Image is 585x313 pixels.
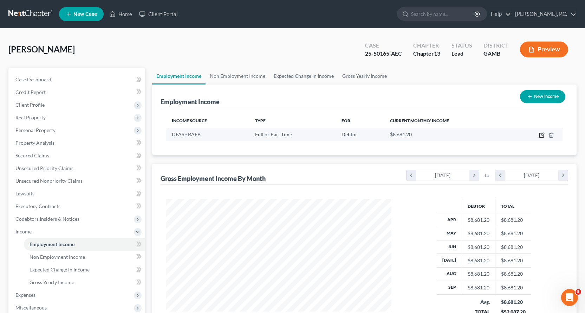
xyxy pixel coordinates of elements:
[437,227,462,240] th: May
[8,44,75,54] span: [PERSON_NAME]
[342,131,357,137] span: Debtor
[152,68,206,84] a: Employment Income
[172,131,201,137] span: DFAS - RAFB
[73,12,97,17] span: New Case
[10,187,145,200] a: Lawsuits
[15,102,45,108] span: Client Profile
[15,203,60,209] span: Executory Contracts
[342,118,350,123] span: For
[10,175,145,187] a: Unsecured Nonpriority Claims
[462,199,495,213] th: Debtor
[15,305,47,311] span: Miscellaneous
[15,140,54,146] span: Property Analysis
[10,86,145,99] a: Credit Report
[495,227,531,240] td: $8,681.20
[15,165,73,171] span: Unsecured Priority Claims
[468,257,489,264] div: $8,681.20
[437,281,462,294] th: Sep
[451,50,472,58] div: Lead
[437,267,462,281] th: Aug
[485,172,489,179] span: to
[411,7,475,20] input: Search by name...
[390,118,449,123] span: Current Monthly Income
[10,200,145,213] a: Executory Contracts
[30,267,90,273] span: Expected Change in Income
[437,254,462,267] th: [DATE]
[255,118,266,123] span: Type
[24,251,145,263] a: Non Employment Income
[30,241,74,247] span: Employment Income
[451,42,472,50] div: Status
[512,8,576,20] a: [PERSON_NAME], P.C.
[495,254,531,267] td: $8,681.20
[10,162,145,175] a: Unsecured Priority Claims
[487,8,511,20] a: Help
[501,299,526,306] div: $8,681.20
[495,281,531,294] td: $8,681.20
[136,8,181,20] a: Client Portal
[365,42,402,50] div: Case
[520,90,565,103] button: New Income
[505,170,559,181] div: [DATE]
[495,199,531,213] th: Total
[255,131,292,137] span: Full or Part Time
[30,279,74,285] span: Gross Yearly Income
[161,174,266,183] div: Gross Employment Income By Month
[469,170,479,181] i: chevron_right
[15,127,56,133] span: Personal Property
[15,190,34,196] span: Lawsuits
[437,213,462,227] th: Apr
[483,42,509,50] div: District
[483,50,509,58] div: GAMB
[15,292,35,298] span: Expenses
[434,50,440,57] span: 13
[413,50,440,58] div: Chapter
[468,299,490,306] div: Avg.
[15,178,83,184] span: Unsecured Nonpriority Claims
[558,170,568,181] i: chevron_right
[269,68,338,84] a: Expected Change in Income
[24,263,145,276] a: Expected Change in Income
[468,284,489,291] div: $8,681.20
[468,244,489,251] div: $8,681.20
[30,254,85,260] span: Non Employment Income
[468,217,489,224] div: $8,681.20
[24,238,145,251] a: Employment Income
[495,267,531,281] td: $8,681.20
[15,216,79,222] span: Codebtors Insiders & Notices
[576,289,581,295] span: 5
[15,89,46,95] span: Credit Report
[468,230,489,237] div: $8,681.20
[468,270,489,277] div: $8,681.20
[495,170,505,181] i: chevron_left
[172,118,207,123] span: Income Source
[365,50,402,58] div: 25-50165-AEC
[437,240,462,253] th: Jun
[15,76,51,82] span: Case Dashboard
[15,114,46,120] span: Real Property
[413,42,440,50] div: Chapter
[338,68,391,84] a: Gross Yearly Income
[520,42,568,57] button: Preview
[24,276,145,289] a: Gross Yearly Income
[206,68,269,84] a: Non Employment Income
[10,137,145,149] a: Property Analysis
[416,170,470,181] div: [DATE]
[495,213,531,227] td: $8,681.20
[10,73,145,86] a: Case Dashboard
[561,289,578,306] iframe: Intercom live chat
[495,240,531,253] td: $8,681.20
[15,152,49,158] span: Secured Claims
[15,229,32,234] span: Income
[407,170,416,181] i: chevron_left
[390,131,412,137] span: $8,681.20
[106,8,136,20] a: Home
[10,149,145,162] a: Secured Claims
[161,98,220,106] div: Employment Income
